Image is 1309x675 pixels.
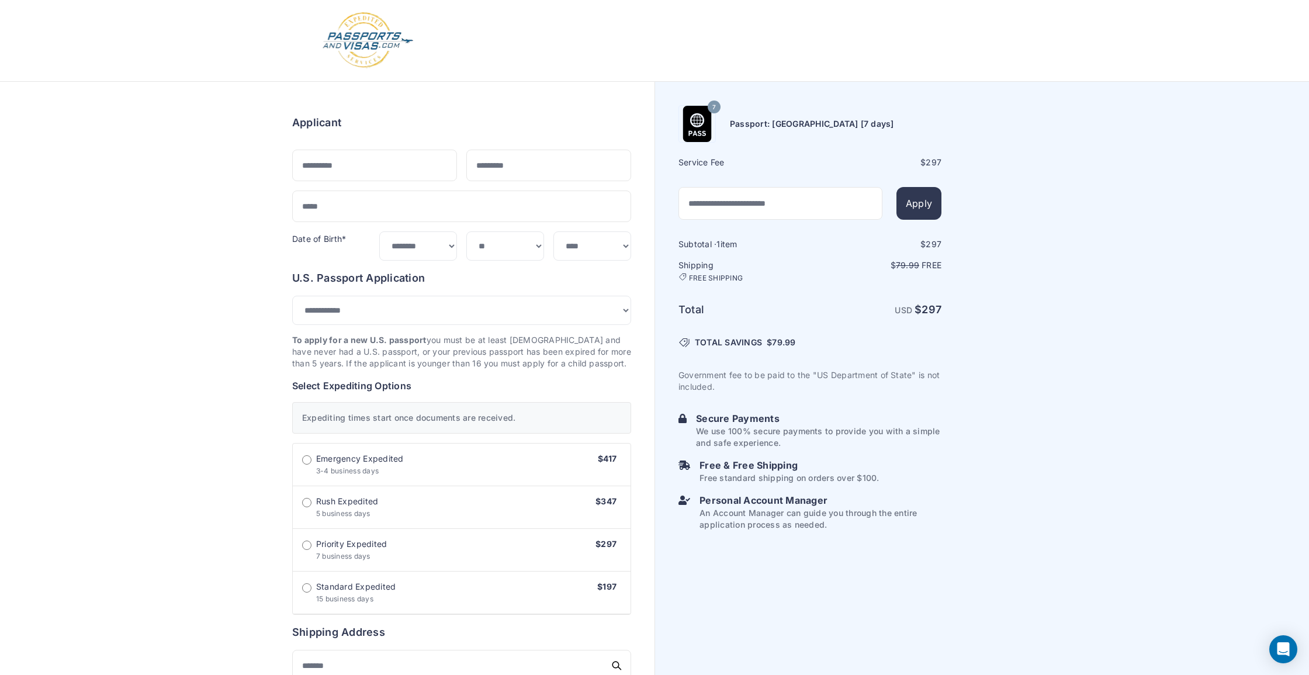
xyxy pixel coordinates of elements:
span: 297 [926,157,941,167]
span: 7 [712,100,716,115]
img: Product Name [679,106,715,142]
div: Open Intercom Messenger [1269,635,1297,663]
span: $ [767,337,795,348]
span: 3-4 business days [316,466,379,475]
span: Priority Expedited [316,538,387,550]
div: $ [811,238,941,250]
p: $ [811,259,941,271]
span: 5 business days [316,509,370,518]
h6: Shipping [678,259,809,283]
img: Logo [321,12,414,70]
strong: $ [915,303,941,316]
span: Standard Expedited [316,581,396,593]
span: FREE SHIPPING [689,274,743,283]
span: 79.99 [772,337,795,347]
span: $417 [598,454,617,463]
span: $347 [595,496,617,506]
button: Apply [896,187,941,220]
span: Free [922,260,941,270]
p: you must be at least [DEMOGRAPHIC_DATA] and have never had a U.S. passport, or your previous pass... [292,334,631,369]
div: $ [811,157,941,168]
h6: Shipping Address [292,624,631,641]
h6: U.S. Passport Application [292,270,631,286]
span: USD [895,305,912,315]
h6: Select Expediting Options [292,379,631,393]
span: Emergency Expedited [316,453,404,465]
p: Free standard shipping on orders over $100. [699,472,879,484]
label: Date of Birth* [292,234,346,244]
h6: Service Fee [678,157,809,168]
h6: Applicant [292,115,341,131]
span: 297 [922,303,941,316]
p: Government fee to be paid to the "US Department of State" is not included. [678,369,941,393]
h6: Secure Payments [696,411,941,425]
span: $297 [595,539,617,549]
h6: Passport: [GEOGRAPHIC_DATA] [7 days] [730,118,894,130]
span: $197 [597,581,617,591]
p: We use 100% secure payments to provide you with a simple and safe experience. [696,425,941,449]
div: Expediting times start once documents are received. [292,402,631,434]
span: 1 [716,239,720,249]
span: 7 business days [316,552,370,560]
strong: To apply for a new U.S. passport [292,335,427,345]
h6: Total [678,302,809,318]
h6: Subtotal · item [678,238,809,250]
span: 15 business days [316,594,373,603]
span: Rush Expedited [316,496,378,507]
h6: Personal Account Manager [699,493,941,507]
span: TOTAL SAVINGS [695,337,762,348]
h6: Free & Free Shipping [699,458,879,472]
span: 297 [926,239,941,249]
p: An Account Manager can guide you through the entire application process as needed. [699,507,941,531]
span: 79.99 [896,260,919,270]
